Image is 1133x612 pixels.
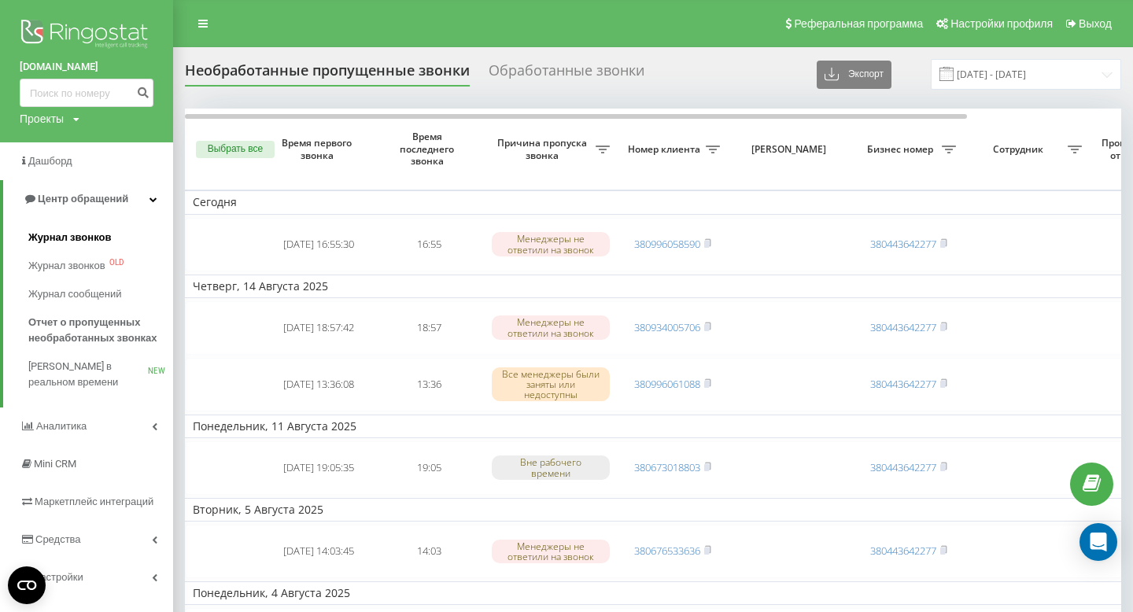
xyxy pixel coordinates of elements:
span: Настройки [33,571,83,583]
button: Выбрать все [196,141,275,158]
span: Время первого звонка [276,137,361,161]
span: Журнал звонков [28,230,111,245]
span: Настройки профиля [950,17,1053,30]
button: Open CMP widget [8,566,46,604]
a: 380443642277 [870,377,936,391]
span: Журнал сообщений [28,286,121,302]
span: Центр обращений [38,193,128,205]
td: 19:05 [374,441,484,495]
span: Отчет о пропущенных необработанных звонках [28,315,165,346]
td: 14:03 [374,525,484,578]
a: Центр обращений [3,180,173,218]
div: Вне рабочего времени [492,455,610,479]
span: Время последнего звонка [386,131,471,168]
td: [DATE] 19:05:35 [264,441,374,495]
td: 16:55 [374,218,484,271]
td: [DATE] 18:57:42 [264,301,374,355]
a: 380673018803 [634,460,700,474]
a: Журнал звонков [28,223,173,252]
div: Менеджеры не ответили на звонок [492,315,610,339]
td: 13:36 [374,358,484,411]
td: [DATE] 16:55:30 [264,218,374,271]
span: Бизнес номер [862,143,942,156]
div: Менеджеры не ответили на звонок [492,540,610,563]
div: Open Intercom Messenger [1079,523,1117,561]
span: Реферальная программа [794,17,923,30]
td: [DATE] 14:03:45 [264,525,374,578]
a: 380996058590 [634,237,700,251]
a: 380443642277 [870,320,936,334]
span: Аналитика [36,420,87,432]
span: [PERSON_NAME] в реальном времени [28,359,148,390]
div: Обработанные звонки [489,62,644,87]
td: 18:57 [374,301,484,355]
a: 380443642277 [870,237,936,251]
a: 380443642277 [870,460,936,474]
span: Средства [35,533,81,545]
a: Отчет о пропущенных необработанных звонках [28,308,173,352]
a: 380996061088 [634,377,700,391]
img: Ringostat logo [20,16,153,55]
span: Журнал звонков [28,258,105,274]
a: 380934005706 [634,320,700,334]
td: [DATE] 13:36:08 [264,358,374,411]
span: [PERSON_NAME] [741,143,840,156]
div: Все менеджеры были заняты или недоступны [492,367,610,402]
a: [DOMAIN_NAME] [20,59,153,75]
span: Дашборд [28,155,72,167]
div: Менеджеры не ответили на звонок [492,232,610,256]
button: Экспорт [817,61,891,89]
a: 380443642277 [870,544,936,558]
span: Сотрудник [972,143,1068,156]
a: Журнал сообщений [28,280,173,308]
span: Маркетплейс интеграций [35,496,153,507]
a: 380676533636 [634,544,700,558]
span: Mini CRM [34,458,76,470]
span: Номер клиента [626,143,706,156]
span: Причина пропуска звонка [492,137,596,161]
a: [PERSON_NAME] в реальном времениNEW [28,352,173,396]
input: Поиск по номеру [20,79,153,107]
div: Проекты [20,111,64,127]
a: Журнал звонковOLD [28,252,173,280]
span: Выход [1079,17,1112,30]
div: Необработанные пропущенные звонки [185,62,470,87]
